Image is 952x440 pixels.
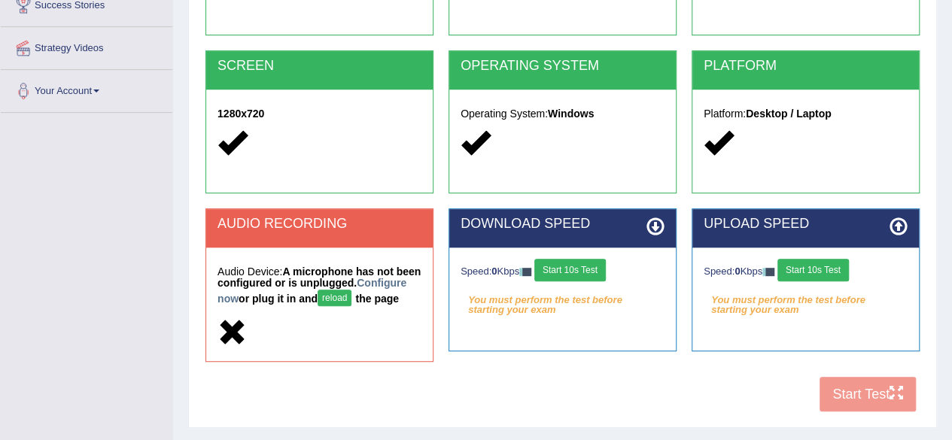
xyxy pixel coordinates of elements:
[534,259,606,281] button: Start 10s Test
[548,108,594,120] strong: Windows
[217,108,264,120] strong: 1280x720
[735,266,740,277] strong: 0
[217,266,421,305] strong: A microphone has not been configured or is unplugged. or plug it in and the page
[1,70,172,108] a: Your Account
[461,289,665,311] em: You must perform the test before starting your exam
[491,266,497,277] strong: 0
[746,108,832,120] strong: Desktop / Laptop
[777,259,849,281] button: Start 10s Test
[461,217,665,232] h2: DOWNLOAD SPEED
[704,289,908,311] em: You must perform the test before starting your exam
[217,277,406,305] a: Configure now
[704,59,908,74] h2: PLATFORM
[318,290,351,306] button: reload
[461,259,665,285] div: Speed: Kbps
[704,259,908,285] div: Speed: Kbps
[1,27,172,65] a: Strategy Videos
[217,266,421,310] h5: Audio Device:
[704,217,908,232] h2: UPLOAD SPEED
[461,108,665,120] h5: Operating System:
[461,59,665,74] h2: OPERATING SYSTEM
[762,268,774,276] img: ajax-loader-fb-connection.gif
[217,59,421,74] h2: SCREEN
[519,268,531,276] img: ajax-loader-fb-connection.gif
[217,217,421,232] h2: AUDIO RECORDING
[704,108,908,120] h5: Platform:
